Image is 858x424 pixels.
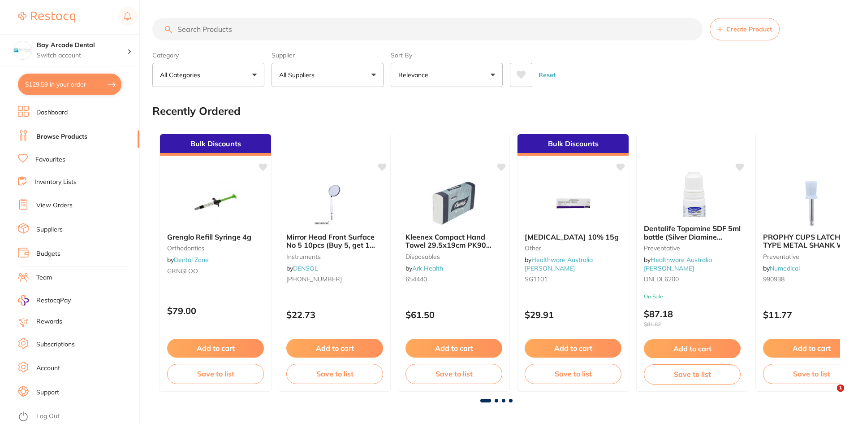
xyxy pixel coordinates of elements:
[286,275,383,283] small: [PHONE_NUMBER]
[525,256,593,272] span: by
[18,74,121,95] button: $129.59 in your order
[726,26,772,33] span: Create Product
[167,364,264,384] button: Save to list
[35,155,65,164] a: Favourites
[152,18,703,40] input: Search Products
[782,181,841,226] img: PROPHY CUPS LATCH TYPE METAL SHANK White
[644,245,741,252] small: Preventative
[272,51,384,59] label: Supplier
[286,364,383,384] button: Save to list
[644,339,741,358] button: Add to cart
[279,70,318,79] p: All Suppliers
[18,295,71,306] a: RestocqPay
[167,339,264,358] button: Add to cart
[167,306,264,316] p: $79.00
[167,233,264,241] b: Grenglo Refill Syringe 4g
[405,275,502,283] small: 654440
[286,233,383,249] b: Mirror Head Front Surface No 5 10pcs (Buy 5, get 1 free)
[152,105,241,118] h2: Recently Ordered
[517,134,629,156] div: Bulk Discounts
[405,253,502,260] small: disposables
[306,181,364,226] img: Mirror Head Front Surface No 5 10pcs (Buy 5, get 1 free)
[412,264,443,272] a: Ark Health
[186,181,245,226] img: Grenglo Refill Syringe 4g
[763,264,800,272] span: by
[37,51,127,60] p: Switch account
[405,339,502,358] button: Add to cart
[36,201,73,210] a: View Orders
[644,364,741,384] button: Save to list
[544,181,602,226] img: Xylocaine 10% 15g
[770,264,800,272] a: Numedical
[525,233,621,241] b: Xylocaine 10% 15g
[293,264,318,272] a: DENSOL
[644,224,741,241] b: Dentalife Topamine SDF 5ml bottle (Silver Diamine Fluoride Complex, Silver ion 25% w/v)
[405,310,502,320] p: $61.50
[36,340,75,349] a: Subscriptions
[152,63,264,87] button: All Categories
[391,51,503,59] label: Sort By
[405,264,443,272] span: by
[36,273,52,282] a: Team
[525,310,621,320] p: $29.91
[36,296,71,305] span: RestocqPay
[644,256,712,272] span: by
[644,293,741,300] small: On Sale
[36,412,60,421] a: Log Out
[36,132,87,141] a: Browse Products
[525,339,621,358] button: Add to cart
[37,41,127,50] h4: Bay Arcade Dental
[36,249,60,258] a: Budgets
[286,253,383,260] small: instruments
[837,385,844,392] span: 1
[398,70,432,79] p: Relevance
[36,317,62,326] a: Rewards
[160,134,271,156] div: Bulk Discounts
[14,41,32,59] img: Bay Arcade Dental
[525,256,593,272] a: Healthware Australia [PERSON_NAME]
[167,245,264,252] small: Orthodontics
[525,275,621,283] small: SG1101
[819,385,840,406] iframe: Intercom live chat
[160,70,204,79] p: All Categories
[525,245,621,252] small: other
[405,233,502,249] b: Kleenex Compact Hand Towel 29.5x19cm PK90 4440
[272,63,384,87] button: All Suppliers
[36,388,59,397] a: Support
[425,181,483,226] img: Kleenex Compact Hand Towel 29.5x19cm PK90 4440
[391,63,503,87] button: Relevance
[644,275,741,283] small: DNLDL6200
[644,309,741,328] p: $87.18
[536,63,558,87] button: Reset
[18,12,75,22] img: Restocq Logo
[34,178,77,187] a: Inventory Lists
[152,51,264,59] label: Category
[286,264,318,272] span: by
[36,364,60,373] a: Account
[644,256,712,272] a: Healthware Australia [PERSON_NAME]
[663,172,721,217] img: Dentalife Topamine SDF 5ml bottle (Silver Diamine Fluoride Complex, Silver ion 25% w/v)
[18,7,75,27] a: Restocq Logo
[644,321,741,328] span: $81.82
[36,108,68,117] a: Dashboard
[167,267,264,275] small: GRNGLOO
[18,295,29,306] img: RestocqPay
[174,256,209,264] a: Dental Zone
[525,364,621,384] button: Save to list
[405,364,502,384] button: Save to list
[18,410,137,424] button: Log Out
[167,256,209,264] span: by
[286,310,383,320] p: $22.73
[36,225,63,234] a: Suppliers
[710,18,780,40] button: Create Product
[286,339,383,358] button: Add to cart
